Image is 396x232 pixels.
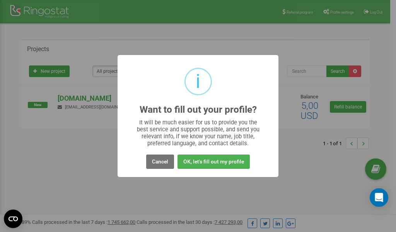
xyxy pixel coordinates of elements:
div: Open Intercom Messenger [370,188,388,207]
h2: Want to fill out your profile? [140,105,257,115]
div: It will be much easier for us to provide you the best service and support possible, and send you ... [133,119,263,147]
button: OK, let's fill out my profile [178,155,250,169]
div: i [196,69,200,94]
button: Open CMP widget [4,210,22,228]
button: Cancel [146,155,174,169]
